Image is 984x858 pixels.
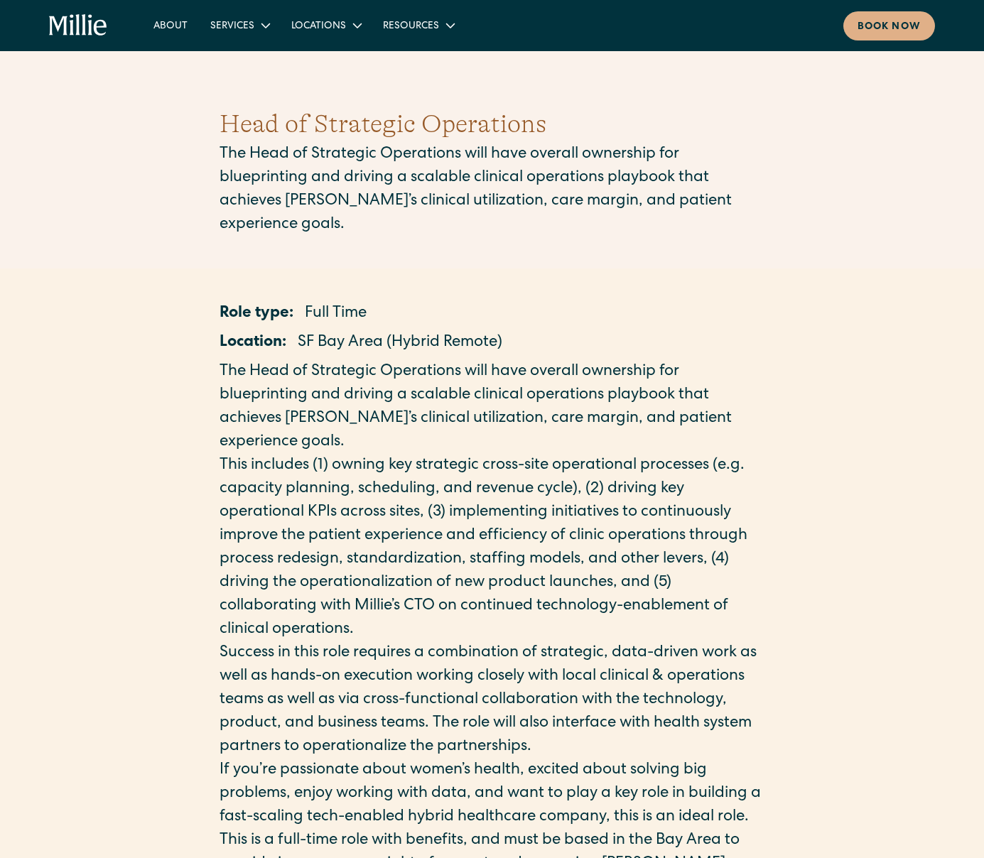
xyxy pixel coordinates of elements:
p: SF Bay Area (Hybrid Remote) [298,332,502,355]
p: This includes (1) owning key strategic cross-site operational processes (e.g. capacity planning, ... [220,455,765,642]
p: The Head of Strategic Operations will have overall ownership for blueprinting and driving a scala... [220,361,765,455]
a: About [142,13,199,37]
p: Location: [220,332,286,355]
p: If you’re passionate about women’s health, excited about solving big problems, enjoy working with... [220,759,765,830]
div: Resources [383,19,439,34]
a: Book now [843,11,935,40]
p: Full Time [305,303,367,326]
p: The Head of Strategic Operations will have overall ownership for blueprinting and driving a scala... [220,143,765,237]
p: Role type: [220,303,293,326]
div: Locations [291,19,346,34]
div: Services [210,19,254,34]
div: Resources [372,13,465,37]
h1: Head of Strategic Operations [220,105,765,143]
p: Success in this role requires a combination of strategic, data-driven work as well as hands-on ex... [220,642,765,759]
div: Book now [858,20,921,35]
div: Locations [280,13,372,37]
div: Services [199,13,280,37]
a: home [49,14,107,37]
